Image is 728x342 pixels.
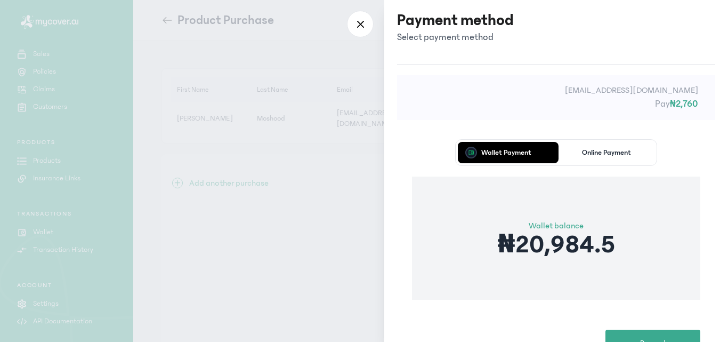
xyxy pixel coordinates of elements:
[497,232,614,258] p: ₦20,984.5
[497,219,614,232] p: Wallet balance
[670,99,698,109] span: ₦2,760
[559,142,655,163] button: Online Payment
[582,149,631,156] p: Online Payment
[458,142,554,163] button: Wallet Payment
[414,97,698,112] p: Pay
[397,11,514,30] h3: Payment method
[481,149,531,156] p: Wallet Payment
[414,84,698,97] p: [EMAIL_ADDRESS][DOMAIN_NAME]
[397,30,514,45] p: Select payment method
